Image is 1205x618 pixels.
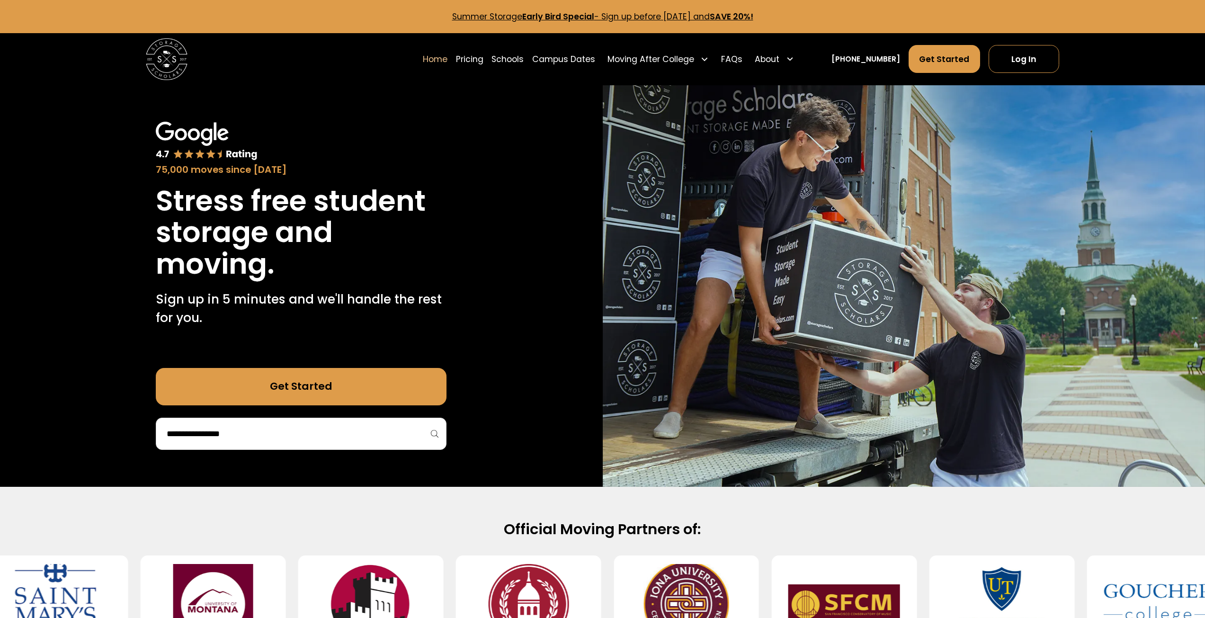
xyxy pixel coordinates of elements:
p: Sign up in 5 minutes and we'll handle the rest for you. [156,290,446,327]
strong: SAVE 20%! [710,11,753,22]
a: Campus Dates [532,45,595,73]
h1: Stress free student storage and moving. [156,185,446,279]
a: Pricing [456,45,483,73]
a: Get Started [909,45,981,73]
a: Schools [491,45,524,73]
div: 75,000 moves since [DATE] [156,163,446,177]
img: Google 4.7 star rating [156,122,258,161]
div: Moving After College [603,45,713,73]
div: About [751,45,798,73]
a: FAQs [721,45,742,73]
div: Moving After College [607,53,694,65]
a: [PHONE_NUMBER] [831,54,900,64]
a: Home [423,45,447,73]
a: Get Started [156,368,446,405]
a: Summer StorageEarly Bird Special- Sign up before [DATE] andSAVE 20%! [452,11,753,22]
div: About [755,53,779,65]
h2: Official Moving Partners of: [270,520,935,539]
a: Log In [989,45,1059,73]
img: Storage Scholars main logo [146,38,187,80]
a: home [146,38,187,80]
strong: Early Bird Special [522,11,594,22]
